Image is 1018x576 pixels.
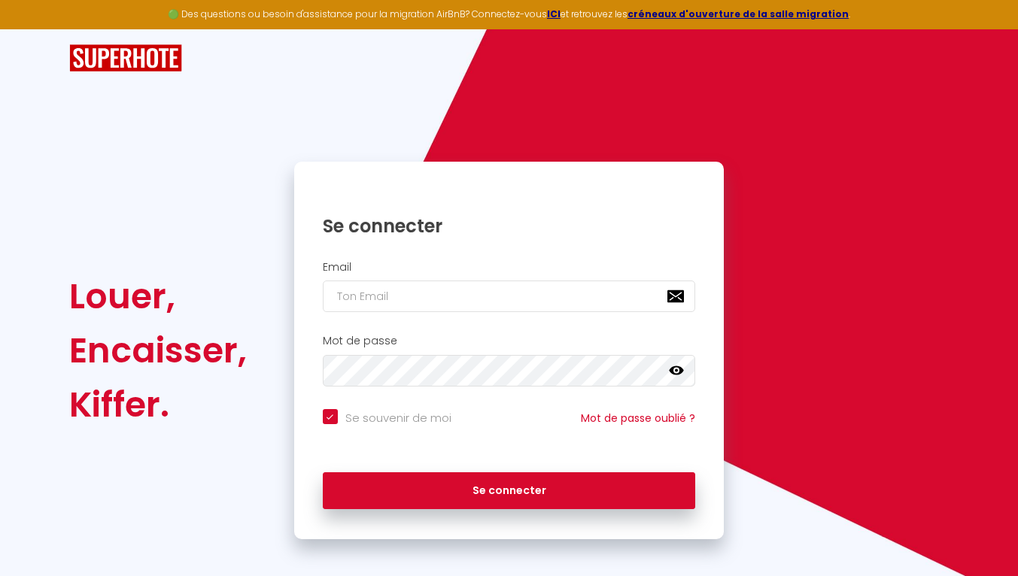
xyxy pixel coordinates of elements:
[69,269,247,323] div: Louer,
[323,280,696,312] input: Ton Email
[323,472,696,510] button: Se connecter
[323,214,696,238] h1: Se connecter
[323,335,696,347] h2: Mot de passe
[69,323,247,377] div: Encaisser,
[547,8,561,20] a: ICI
[628,8,849,20] a: créneaux d'ouverture de la salle migration
[323,261,696,274] h2: Email
[581,411,695,426] a: Mot de passe oublié ?
[69,377,247,432] div: Kiffer.
[69,44,182,72] img: SuperHote logo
